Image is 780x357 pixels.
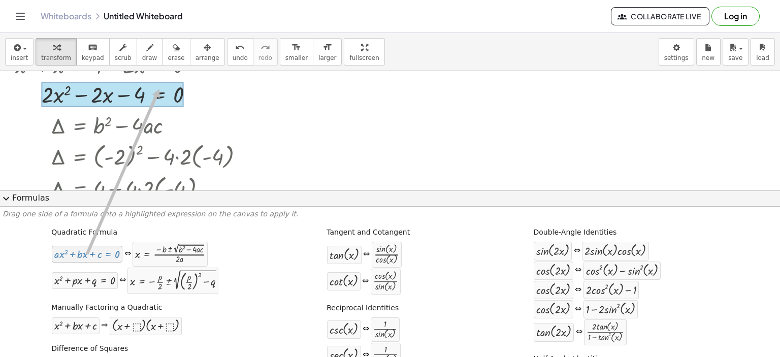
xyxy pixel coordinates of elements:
[620,12,701,21] span: Collaborate Live
[363,323,369,335] div: ⇔
[575,304,581,315] div: ⇔
[51,303,162,313] label: Manually Factoring a Quadratic
[313,38,342,66] button: format_sizelarger
[363,249,370,261] div: ⇔
[115,54,132,61] span: scrub
[362,276,369,287] div: ⇔
[137,38,163,66] button: draw
[280,38,313,66] button: format_sizesmaller
[327,228,410,238] label: Tangent and Cotangent
[349,54,379,61] span: fullscreen
[611,7,709,25] button: Collaborate Live
[162,38,190,66] button: erase
[344,38,384,66] button: fullscreen
[36,38,77,66] button: transform
[318,54,336,61] span: larger
[168,54,184,61] span: erase
[756,54,769,61] span: load
[664,54,689,61] span: settings
[142,54,157,61] span: draw
[51,228,117,238] label: Quadratic Formula
[253,38,278,66] button: redoredo
[575,284,581,296] div: ⇔
[728,54,742,61] span: save
[235,42,245,54] i: undo
[88,42,97,54] i: keyboard
[751,38,775,66] button: load
[576,327,582,338] div: ⇔
[41,54,71,61] span: transform
[190,38,225,66] button: arrange
[119,275,126,286] div: ⇔
[575,265,581,276] div: ⇔
[659,38,694,66] button: settings
[233,54,248,61] span: undo
[101,320,108,332] div: ⇒
[696,38,721,66] button: new
[196,54,219,61] span: arrange
[327,303,399,313] label: Reciprocal Identities
[5,38,34,66] button: insert
[322,42,332,54] i: format_size
[702,54,714,61] span: new
[227,38,253,66] button: undoundo
[261,42,270,54] i: redo
[285,54,308,61] span: smaller
[711,7,760,26] button: Log in
[11,54,28,61] span: insert
[12,8,28,24] button: Toggle navigation
[41,11,91,21] a: Whiteboards
[76,38,110,66] button: keyboardkeypad
[124,248,131,260] div: ⇔
[3,209,777,219] p: Drag one side of a formula onto a highlighted expression on the canvas to apply it.
[51,344,128,354] label: Difference of Squares
[574,245,580,257] div: ⇔
[533,228,616,238] label: Double-Angle Identities
[723,38,749,66] button: save
[291,42,301,54] i: format_size
[109,38,137,66] button: scrub
[258,54,272,61] span: redo
[82,54,104,61] span: keypad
